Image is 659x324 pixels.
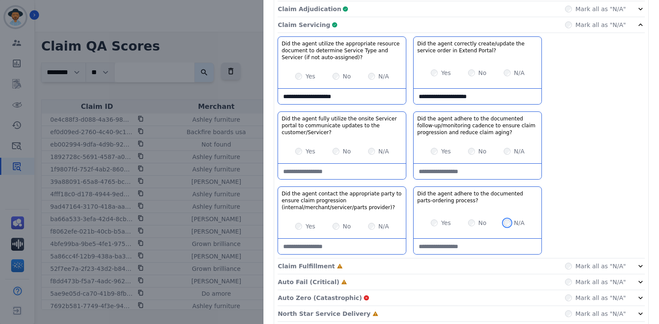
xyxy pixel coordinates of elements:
h3: Did the agent contact the appropriate party to ensure claim progression (internal/merchant/servic... [281,190,402,211]
h3: Did the agent adhere to the documented follow-up/monitoring cadence to ensure claim progression a... [417,115,538,136]
label: No [478,69,487,77]
label: N/A [514,147,525,156]
label: Mark all as "N/A" [575,309,626,318]
p: Claim Adjudication [278,5,341,13]
label: Yes [441,69,451,77]
h3: Did the agent utilize the appropriate resource document to determine Service Type and Servicer (i... [281,40,402,61]
label: Yes [305,222,315,231]
label: Yes [305,72,315,81]
label: N/A [514,69,525,77]
p: Claim Fulfillment [278,262,335,270]
p: Claim Servicing [278,21,330,29]
label: N/A [514,219,525,227]
label: Yes [441,147,451,156]
p: Auto Fail (Critical) [278,278,339,286]
label: No [343,72,351,81]
h3: Did the agent fully utilize the onsite Servicer portal to communicate updates to the customer/Ser... [281,115,402,136]
label: Mark all as "N/A" [575,5,626,13]
label: No [478,219,487,227]
p: North Star Service Delivery [278,309,370,318]
label: Yes [305,147,315,156]
label: Mark all as "N/A" [575,294,626,302]
label: Mark all as "N/A" [575,278,626,286]
label: Mark all as "N/A" [575,262,626,270]
label: Yes [441,219,451,227]
label: N/A [378,222,389,231]
h3: Did the agent correctly create/update the service order in Extend Portal? [417,40,538,54]
label: N/A [378,72,389,81]
label: Mark all as "N/A" [575,21,626,29]
label: N/A [378,147,389,156]
label: No [343,147,351,156]
label: No [478,147,487,156]
label: No [343,222,351,231]
h3: Did the agent adhere to the documented parts-ordering process? [417,190,538,204]
p: Auto Zero (Catastrophic) [278,294,362,302]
